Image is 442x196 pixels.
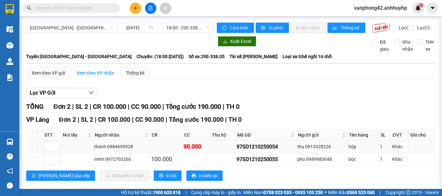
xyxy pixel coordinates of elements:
[31,173,36,179] span: sort-ascending
[237,143,295,151] div: 97SD1210250054
[183,142,209,151] div: 90.000
[269,24,284,31] span: In phơi
[217,23,254,33] button: syncLàm mới
[282,53,332,60] span: Loại xe: Ghế ngồi 16 chỗ
[392,156,407,163] div: Khác
[291,23,326,33] button: In đơn chọn
[223,103,224,110] span: |
[78,116,79,123] span: |
[348,143,378,150] div: hộp
[128,103,129,110] span: |
[26,103,44,110] span: TỔNG
[151,155,181,164] div: 100.000
[423,38,437,53] span: Trên xe
[7,153,13,160] span: question-circle
[90,103,91,110] span: |
[30,89,55,97] span: Lọc VP Gửi
[154,170,182,181] button: printerIn DS
[237,155,295,163] div: 97SD1210250055
[26,88,97,98] button: Lọc VP Gửi
[297,156,346,163] div: phú 0989983048
[427,3,438,14] button: caret-down
[264,190,323,195] strong: 0708 023 035 - 0935 103 250
[7,168,13,174] span: notification
[237,131,290,139] span: Mã GD
[75,103,88,110] span: SL 2
[191,189,242,196] span: Cung cấp máy in - giấy in:
[163,6,168,10] span: aim
[199,172,217,179] span: In biên lai
[36,5,112,12] input: Tìm tên, số ĐT hoặc mã đơn
[132,116,134,123] span: |
[162,103,164,110] span: |
[166,116,167,123] span: |
[225,116,227,123] span: |
[392,143,407,150] div: Khác
[150,130,182,140] th: CR
[348,156,378,163] div: bọc
[121,189,181,196] span: Hỗ trợ kỹ thuật:
[415,5,421,11] img: icon-new-feature
[6,58,13,65] img: warehouse-icon
[218,36,256,46] button: downloadXuất Excel
[229,53,278,60] span: Tài xế: [PERSON_NAME]
[325,191,326,194] span: ⚪️
[95,116,96,123] span: |
[414,24,431,31] span: Lọc CC
[166,172,176,179] span: In DS
[419,3,423,7] sup: 1
[348,130,379,140] th: Tên hàng
[39,172,90,179] span: [PERSON_NAME] sắp xếp
[135,116,164,123] span: CC 90.000
[380,143,390,150] div: 1
[53,103,71,110] span: Đơn 2
[236,140,296,153] td: 97SD1210250054
[93,103,126,110] span: CR 100.000
[328,189,375,196] span: Miền Bắc
[182,130,210,140] th: CC
[341,24,360,31] span: Thống kê
[133,6,138,10] span: plus
[30,23,113,33] span: Hải Phòng - Hà Nội
[148,6,153,10] span: file-add
[59,116,76,123] span: Đơn 2
[261,26,266,31] span: printer
[372,23,390,33] img: 9k=
[210,130,236,140] th: Thu hộ
[347,190,375,195] strong: 0369 525 060
[6,42,13,49] img: warehouse-icon
[192,173,196,179] span: printer
[130,3,141,14] button: plus
[297,143,346,150] div: thụ 0913328226
[400,38,416,53] span: Kho nhận
[32,69,65,77] div: Xem theo VP gửi
[420,3,422,7] span: 1
[327,23,365,33] button: bar-chartThống kê
[349,4,412,12] span: vanphong42.anhhuyhp
[243,189,323,196] span: Miền Nam
[186,170,223,181] button: printerIn biên lai
[26,116,49,123] span: VP Láng
[377,38,391,53] span: Đã giao
[230,24,249,31] span: Làm mới
[63,131,86,139] span: Nơi lấy
[81,116,93,123] span: SL 2
[226,103,239,110] span: TH 0
[94,143,149,150] div: thanh 0984695928
[236,153,296,166] td: 97SD1210250055
[126,69,144,77] div: Thống kê
[94,156,149,163] div: minh 0972703266
[430,5,436,11] span: caret-down
[145,3,156,14] button: file-add
[223,39,227,44] span: download
[100,170,149,181] button: downloadNhập kho nhận
[43,130,61,140] th: STT
[406,190,411,195] span: copyright
[228,116,242,123] span: TH 0
[230,38,251,45] span: Xuất Excel
[26,54,132,59] b: Tuyến: [GEOGRAPHIC_DATA] - [GEOGRAPHIC_DATA]
[391,130,409,140] th: ĐVT
[379,130,391,140] th: SL
[6,74,13,81] img: solution-icon
[6,26,13,33] img: warehouse-icon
